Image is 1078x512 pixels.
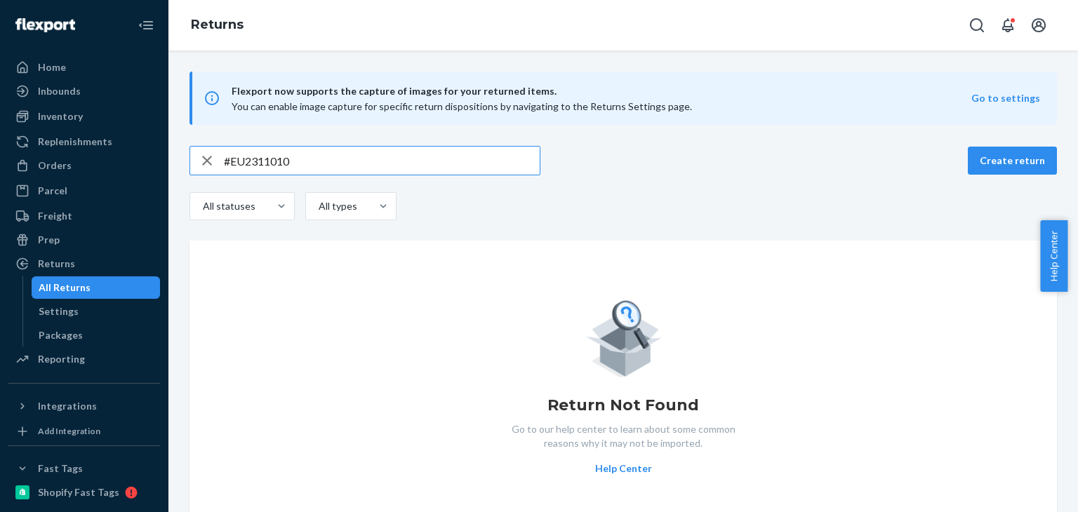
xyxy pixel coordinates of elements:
span: Flexport now supports the capture of images for your returned items. [232,83,971,100]
a: Reporting [8,348,160,370]
div: All Returns [39,281,91,295]
button: Create return [968,147,1057,175]
a: Home [8,56,160,79]
div: Inventory [38,109,83,123]
a: Packages [32,324,161,346]
div: Parcel [38,184,67,198]
a: Returns [191,17,244,32]
a: All Returns [32,276,161,299]
div: Returns [38,257,75,271]
a: Shopify Fast Tags [8,481,160,504]
button: Fast Tags [8,457,160,480]
img: Flexport logo [15,18,75,32]
div: Integrations [38,399,97,413]
div: Fast Tags [38,462,83,476]
div: All statuses [203,199,253,213]
div: Shopify Fast Tags [38,485,119,499]
div: All types [319,199,355,213]
button: Open Search Box [963,11,991,39]
input: Search returns by rma, id, tracking number [224,147,540,175]
div: Add Integration [38,425,100,437]
div: Packages [39,328,83,342]
button: Close Navigation [132,11,160,39]
div: Prep [38,233,60,247]
a: Inventory [8,105,160,128]
img: Empty list [585,297,662,377]
h1: Return Not Found [547,394,699,417]
a: Orders [8,154,160,177]
a: Prep [8,229,160,251]
button: Open notifications [994,11,1022,39]
button: Integrations [8,395,160,417]
div: Reporting [38,352,85,366]
div: Inbounds [38,84,81,98]
div: Settings [39,304,79,318]
span: You can enable image capture for specific return dispositions by navigating to the Returns Settin... [232,100,692,112]
a: Replenishments [8,130,160,153]
button: Help Center [595,462,652,476]
ol: breadcrumbs [180,5,255,46]
p: Go to our help center to learn about some common reasons why it may not be imported. [500,422,746,450]
a: Settings [32,300,161,323]
a: Parcel [8,180,160,202]
a: Freight [8,205,160,227]
button: Go to settings [971,91,1040,105]
a: Returns [8,252,160,275]
div: Replenishments [38,135,112,149]
a: Inbounds [8,80,160,102]
div: Freight [38,209,72,223]
button: Help Center [1040,220,1067,292]
div: Orders [38,159,72,173]
button: Open account menu [1025,11,1053,39]
div: Home [38,60,66,74]
a: Add Integration [8,423,160,440]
